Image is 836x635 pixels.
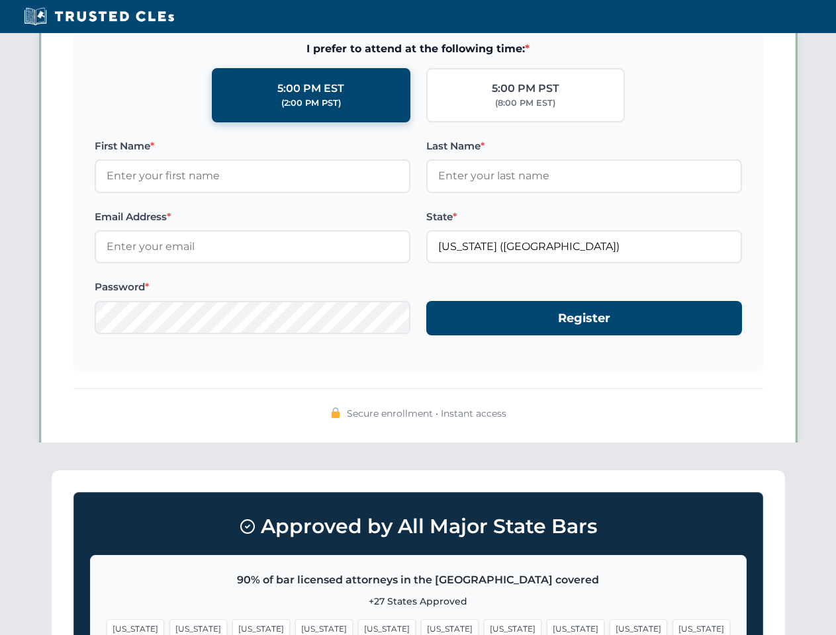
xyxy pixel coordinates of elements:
[107,571,730,589] p: 90% of bar licensed attorneys in the [GEOGRAPHIC_DATA] covered
[95,279,410,295] label: Password
[107,594,730,609] p: +27 States Approved
[95,40,742,58] span: I prefer to attend at the following time:
[426,301,742,336] button: Register
[426,138,742,154] label: Last Name
[330,407,341,418] img: 🔒
[426,209,742,225] label: State
[277,80,344,97] div: 5:00 PM EST
[95,138,410,154] label: First Name
[95,230,410,263] input: Enter your email
[95,159,410,192] input: Enter your first name
[495,97,555,110] div: (8:00 PM EST)
[95,209,410,225] label: Email Address
[90,509,747,544] h3: Approved by All Major State Bars
[426,159,742,192] input: Enter your last name
[281,97,341,110] div: (2:00 PM PST)
[20,7,178,26] img: Trusted CLEs
[492,80,559,97] div: 5:00 PM PST
[426,230,742,263] input: Washington (WA)
[347,406,506,421] span: Secure enrollment • Instant access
